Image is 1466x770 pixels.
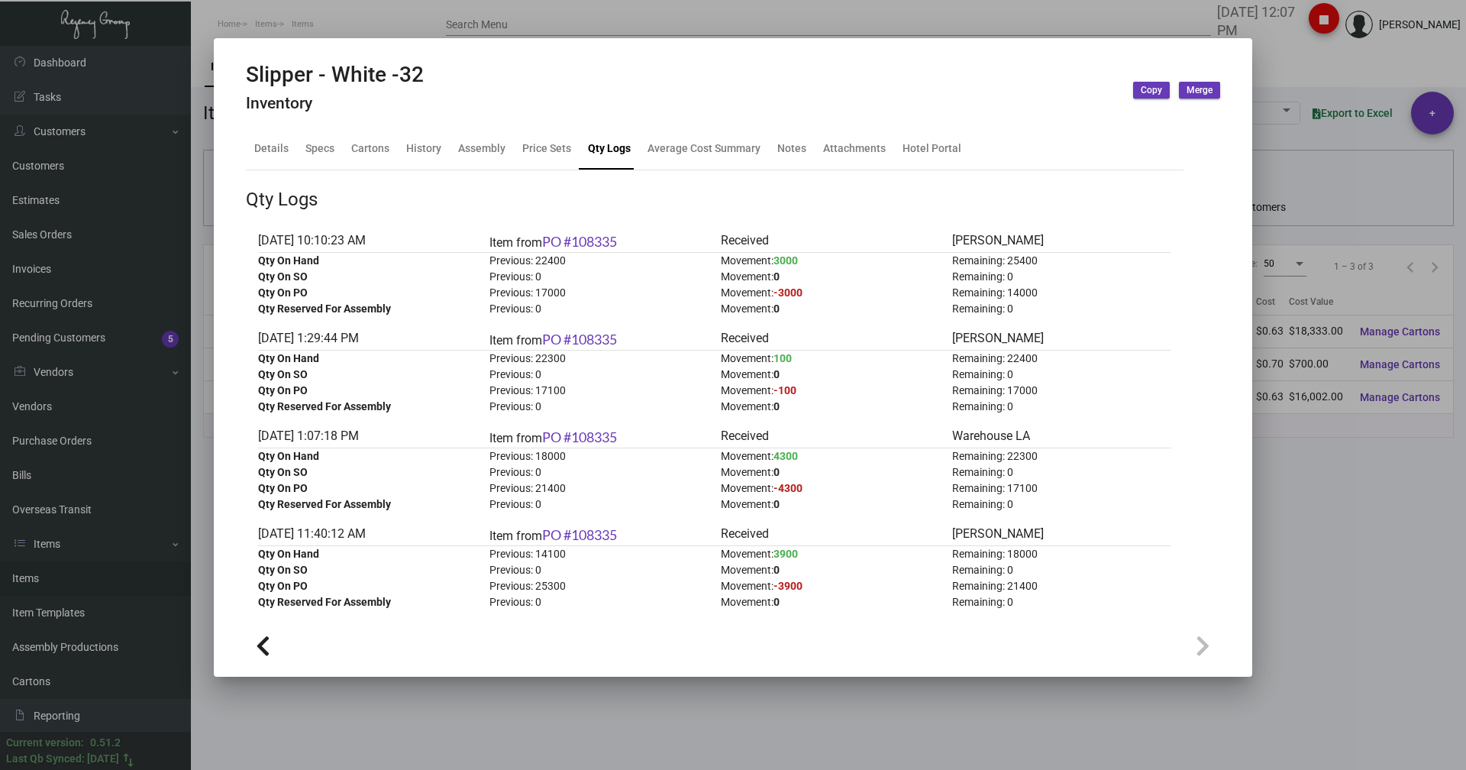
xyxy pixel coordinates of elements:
div: Movement: [721,367,940,383]
div: [PERSON_NAME] [952,231,1171,252]
div: Qty On SO [258,269,477,285]
div: Movement: [721,285,940,301]
div: Remaining: 0 [952,269,1171,285]
span: 0 [773,270,780,283]
div: Last Qb Synced: [DATE] [6,751,119,767]
span: 0 [773,564,780,576]
a: PO #108335 [542,233,617,250]
div: Remaining: 0 [952,367,1171,383]
span: 4300 [773,450,798,462]
div: [DATE] 11:40:12 AM [258,525,477,545]
div: Remaining: 21400 [952,578,1171,594]
div: 0.51.2 [90,735,121,751]
div: Remaining: 22300 [952,448,1171,464]
span: 0 [773,498,780,510]
div: Movement: [721,497,940,513]
div: Previous: 17100 [489,383,709,399]
div: [PERSON_NAME] [952,329,1171,350]
div: Item from [489,525,709,545]
div: Qty On PO [258,578,477,594]
div: [PERSON_NAME] [952,525,1171,545]
div: Qty On PO [258,480,477,497]
div: Details [254,141,289,157]
a: PO #108335 [542,526,617,543]
div: Previous: 0 [489,594,709,610]
div: Remaining: 14000 [952,285,1171,301]
span: 100 [773,352,792,364]
a: PO #108335 [542,331,617,348]
div: Received [721,427,940,448]
div: Qty Reserved For Assembly [258,301,477,317]
div: Remaining: 18000 [952,546,1171,562]
div: Qty Reserved For Assembly [258,594,477,610]
div: Received [721,231,940,252]
div: Previous: 0 [489,269,709,285]
span: 0 [773,368,780,380]
span: 0 [773,596,780,608]
div: Qty On SO [258,562,477,578]
span: -3000 [773,286,802,299]
div: Previous: 22300 [489,351,709,367]
div: Remaining: 0 [952,301,1171,317]
div: Remaining: 17100 [952,480,1171,497]
div: Qty On SO [258,464,477,480]
span: 0 [773,400,780,412]
div: Previous: 0 [489,301,709,317]
button: Merge [1179,82,1220,99]
h2: Slipper - White -32 [246,62,424,88]
h4: Inventory [246,94,424,113]
div: Remaining: 0 [952,562,1171,578]
div: Qty Reserved For Assembly [258,497,477,513]
div: Movement: [721,464,940,480]
div: Movement: [721,594,940,610]
div: [DATE] 10:10:23 AM [258,231,477,252]
div: Qty On Hand [258,448,477,464]
div: Qty Logs [246,186,318,213]
div: Cartons [351,141,389,157]
div: Remaining: 0 [952,399,1171,415]
div: Qty Logs [588,141,631,157]
div: Previous: 14100 [489,546,709,562]
div: Received [721,329,940,350]
span: -3900 [773,580,802,592]
div: Previous: 18000 [489,448,709,464]
div: Attachments [823,141,886,157]
div: Qty On PO [258,383,477,399]
div: [DATE] 1:07:18 PM [258,427,477,448]
div: Price Sets [522,141,571,157]
div: Item from [489,427,709,448]
div: Movement: [721,351,940,367]
span: -4300 [773,482,802,494]
div: Average Cost Summary [647,141,760,157]
span: 3000 [773,254,798,267]
div: Movement: [721,480,940,497]
div: Movement: [721,399,940,415]
div: Remaining: 22400 [952,351,1171,367]
div: Qty Reserved For Assembly [258,399,477,415]
div: Qty On Hand [258,253,477,269]
div: Movement: [721,253,940,269]
span: 0 [773,466,780,478]
div: Previous: 17000 [489,285,709,301]
div: Hotel Portal [903,141,961,157]
div: Movement: [721,562,940,578]
div: Qty On Hand [258,546,477,562]
div: Movement: [721,383,940,399]
div: Remaining: 0 [952,497,1171,513]
div: Movement: [721,301,940,317]
div: Remaining: 0 [952,464,1171,480]
div: Previous: 21400 [489,480,709,497]
div: Item from [489,231,709,252]
div: Movement: [721,578,940,594]
div: Item from [489,329,709,350]
div: Specs [305,141,334,157]
div: Notes [777,141,806,157]
span: 3900 [773,548,798,560]
span: -100 [773,384,796,396]
div: Received [721,525,940,545]
div: Current version: [6,735,84,751]
div: Previous: 25300 [489,578,709,594]
div: Remaining: 17000 [952,383,1171,399]
div: Movement: [721,269,940,285]
div: Movement: [721,448,940,464]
